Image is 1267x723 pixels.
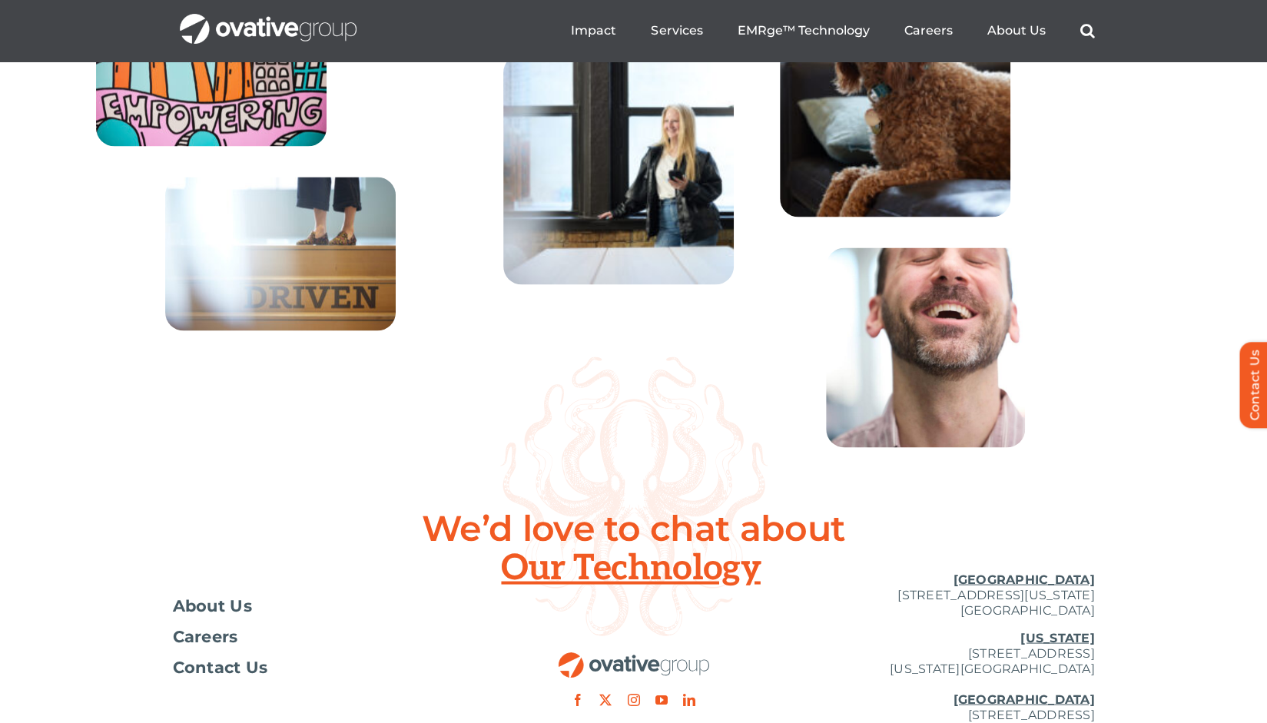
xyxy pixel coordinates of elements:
a: About Us [987,23,1045,38]
a: Search [1080,23,1094,38]
img: Home – Careers 6 [503,54,734,284]
img: Home – Careers 8 [826,247,1026,447]
u: [GEOGRAPHIC_DATA] [953,572,1094,586]
a: OG_Full_horizontal_RGB [557,650,711,665]
u: [US_STATE] [1020,630,1094,645]
img: Home – Careers 3 [165,177,396,330]
a: facebook [572,693,584,705]
span: About Us [173,598,253,613]
a: EMRge™ Technology [737,23,869,38]
nav: Menu [571,6,1094,55]
a: Impact [571,23,616,38]
span: Careers [173,628,238,644]
a: Services [651,23,702,38]
p: [STREET_ADDRESS][US_STATE] [GEOGRAPHIC_DATA] [788,572,1095,618]
a: youtube [655,693,668,705]
span: Contact Us [173,659,268,675]
a: Careers [173,628,480,644]
nav: Footer Menu [173,598,480,675]
a: About Us [173,598,480,613]
a: twitter [599,693,612,705]
a: linkedin [683,693,695,705]
a: Contact Us [173,659,480,675]
a: OG_Full_horizontal_WHT [180,12,357,27]
u: [GEOGRAPHIC_DATA] [953,691,1094,706]
a: Careers [904,23,952,38]
span: Our Technology [501,549,765,587]
a: instagram [627,693,639,705]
